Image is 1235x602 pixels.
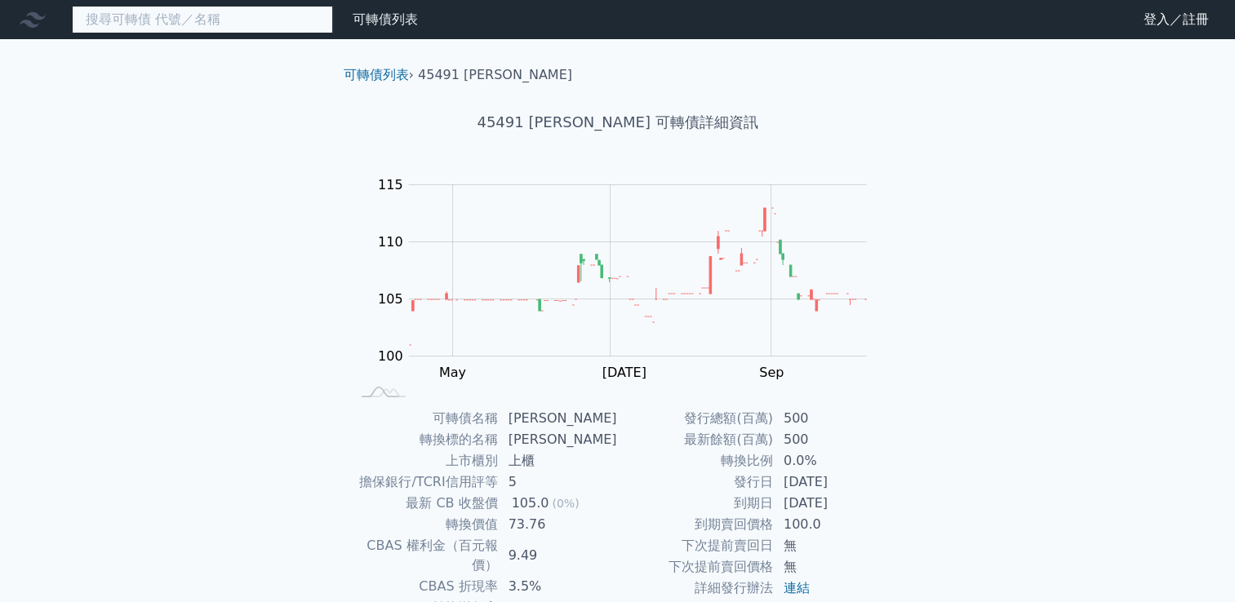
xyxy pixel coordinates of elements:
td: 100.0 [774,514,886,535]
span: (0%) [552,497,579,510]
h1: 45491 [PERSON_NAME] 可轉債詳細資訊 [331,111,905,134]
td: 最新 CB 收盤價 [350,493,499,514]
td: 擔保銀行/TCRI信用評等 [350,471,499,493]
td: 轉換比例 [618,450,774,471]
td: 轉換標的名稱 [350,429,499,450]
tspan: 115 [378,177,403,193]
td: 無 [774,556,886,578]
td: 到期賣回價格 [618,514,774,535]
td: 上櫃 [499,450,618,471]
tspan: Sep [759,365,784,380]
tspan: 100 [378,348,403,364]
td: 到期日 [618,493,774,514]
g: Chart [368,177,891,380]
tspan: [DATE] [602,365,646,380]
td: 500 [774,429,886,450]
td: 3.5% [499,576,618,597]
input: 搜尋可轉債 代號／名稱 [72,6,333,33]
td: [PERSON_NAME] [499,408,618,429]
a: 可轉債列表 [344,67,409,82]
td: 詳細發行辦法 [618,578,774,599]
div: 105.0 [509,494,553,513]
td: 無 [774,535,886,556]
td: 可轉債名稱 [350,408,499,429]
td: [DATE] [774,493,886,514]
td: 下次提前賣回價格 [618,556,774,578]
td: CBAS 權利金（百元報價） [350,535,499,576]
a: 登入／註冊 [1131,7,1222,33]
tspan: 105 [378,291,403,307]
td: CBAS 折現率 [350,576,499,597]
td: 上市櫃別 [350,450,499,471]
td: 下次提前賣回日 [618,535,774,556]
td: 發行總額(百萬) [618,408,774,429]
tspan: May [439,365,466,380]
td: [PERSON_NAME] [499,429,618,450]
tspan: 110 [378,234,403,250]
a: 可轉債列表 [353,11,418,27]
td: 最新餘額(百萬) [618,429,774,450]
td: 5 [499,471,618,493]
td: 500 [774,408,886,429]
td: 0.0% [774,450,886,471]
td: 轉換價值 [350,514,499,535]
li: › [344,65,414,85]
a: 連結 [784,580,810,595]
li: 45491 [PERSON_NAME] [418,65,572,85]
td: 9.49 [499,535,618,576]
td: 73.76 [499,514,618,535]
td: [DATE] [774,471,886,493]
td: 發行日 [618,471,774,493]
